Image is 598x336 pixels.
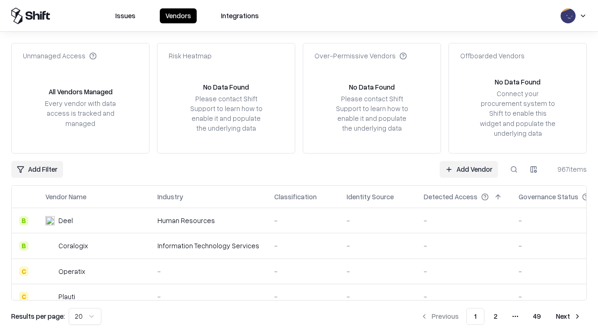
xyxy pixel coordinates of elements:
div: Every vendor with data access is tracked and managed [42,98,119,128]
nav: pagination [415,308,587,325]
button: Vendors [160,8,197,23]
div: - [274,241,332,251]
img: Plauti [45,292,55,301]
div: All Vendors Managed [49,87,113,97]
div: No Data Found [495,77,541,87]
div: Industry [157,192,183,202]
div: B [19,241,28,251]
div: Plauti [58,292,75,301]
div: C [19,266,28,276]
img: Operatix [45,266,55,276]
div: - [274,266,332,276]
div: - [424,216,504,225]
div: Classification [274,192,317,202]
div: - [424,241,504,251]
div: Operatix [58,266,85,276]
img: Deel [45,216,55,225]
button: Add Filter [11,161,63,178]
img: Coralogix [45,241,55,251]
div: - [347,266,409,276]
div: Governance Status [519,192,578,202]
p: Results per page: [11,311,65,321]
div: No Data Found [203,82,249,92]
div: Information Technology Services [157,241,259,251]
button: Issues [110,8,141,23]
div: Vendor Name [45,192,86,202]
div: Risk Heatmap [169,51,212,61]
div: 967 items [549,164,587,174]
button: 49 [526,308,548,325]
div: Offboarded Vendors [460,51,525,61]
button: 2 [486,308,505,325]
div: - [424,266,504,276]
div: Please contact Shift Support to learn how to enable it and populate the underlying data [187,94,265,133]
div: Identity Source [347,192,394,202]
div: Deel [58,216,73,225]
div: - [274,216,332,225]
div: - [424,292,504,301]
div: Detected Access [424,192,477,202]
div: Over-Permissive Vendors [314,51,407,61]
div: - [347,292,409,301]
div: No Data Found [349,82,395,92]
div: - [157,292,259,301]
div: - [274,292,332,301]
div: Unmanaged Access [23,51,97,61]
div: - [157,266,259,276]
div: - [347,216,409,225]
div: Human Resources [157,216,259,225]
div: B [19,216,28,225]
div: Coralogix [58,241,88,251]
button: Next [550,308,587,325]
div: C [19,292,28,301]
div: Connect your procurement system to Shift to enable this widget and populate the underlying data [479,89,556,138]
button: Integrations [215,8,264,23]
button: 1 [466,308,484,325]
div: Please contact Shift Support to learn how to enable it and populate the underlying data [333,94,411,133]
div: - [347,241,409,251]
a: Add Vendor [440,161,498,178]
